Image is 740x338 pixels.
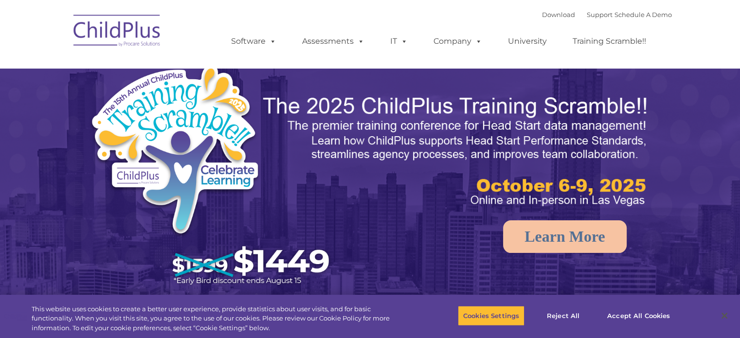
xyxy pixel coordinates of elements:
button: Accept All Cookies [602,305,675,326]
button: Cookies Settings [458,305,524,326]
span: Last name [135,64,165,71]
span: Phone number [135,104,177,111]
a: Learn More [503,220,627,253]
div: This website uses cookies to create a better user experience, provide statistics about user visit... [32,304,407,333]
img: ChildPlus by Procare Solutions [69,8,166,56]
a: Training Scramble!! [563,32,656,51]
button: Reject All [533,305,594,326]
a: Support [587,11,613,18]
a: Company [424,32,492,51]
font: | [542,11,672,18]
a: Schedule A Demo [614,11,672,18]
a: University [498,32,557,51]
button: Close [714,305,735,326]
a: Download [542,11,575,18]
a: Assessments [292,32,374,51]
a: Software [221,32,286,51]
a: IT [380,32,417,51]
